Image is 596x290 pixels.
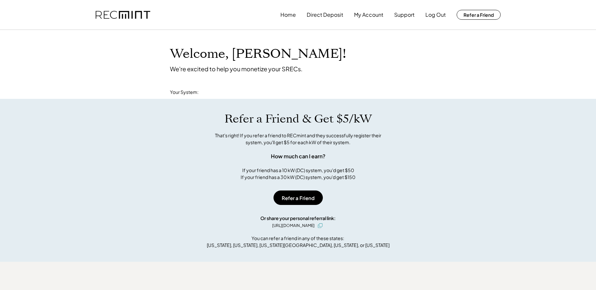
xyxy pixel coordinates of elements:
[354,8,383,21] button: My Account
[208,132,389,146] div: That's right! If you refer a friend to RECmint and they successfully register their system, you'l...
[241,167,355,181] div: If your friend has a 10 kW (DC) system, you'd get $50 If your friend has a 30 kW (DC) system, you...
[307,8,343,21] button: Direct Deposit
[274,190,323,205] button: Refer a Friend
[316,222,324,230] button: click to copy
[207,235,390,249] div: You can refer a friend in any of these states: [US_STATE], [US_STATE], [US_STATE][GEOGRAPHIC_DATA...
[170,65,302,73] div: We're excited to help you monetize your SRECs.
[272,223,315,229] div: [URL][DOMAIN_NAME]
[394,8,415,21] button: Support
[170,89,199,96] div: Your System:
[271,152,325,160] div: How much can I earn?
[425,8,446,21] button: Log Out
[457,10,501,20] button: Refer a Friend
[225,112,372,126] h1: Refer a Friend & Get $5/kW
[170,46,346,62] h1: Welcome, [PERSON_NAME]!
[260,215,336,222] div: Or share your personal referral link:
[96,11,150,19] img: recmint-logotype%403x.png
[280,8,296,21] button: Home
